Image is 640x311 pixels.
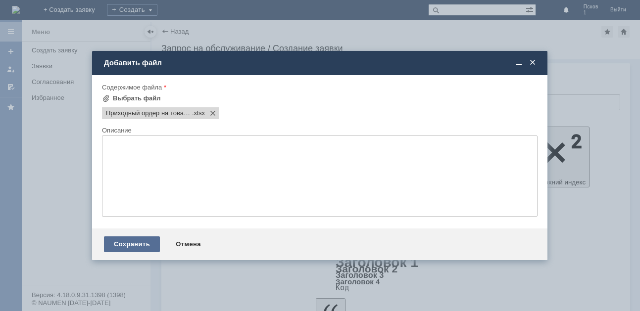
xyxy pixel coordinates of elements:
[528,58,538,67] span: Закрыть
[102,84,536,90] div: Содержимое файла
[4,36,145,67] div: не поступил карандаш: Карандаш для глаз MAGIE ACADEMIE механич. тон 06 жемчужно-серый с витам. Е ...
[4,4,145,12] div: Добрый день!
[104,58,538,67] div: Добавить файл
[192,109,205,117] span: Приходный ордер на товары № РТ-74257 от 13.10.2025.xlsx
[113,94,161,102] div: Выбрать файл
[4,12,145,20] div: По приемке Псков 6 были расхождения.
[106,109,192,117] span: Приходный ордер на товары № РТ-74257 от 13.10.2025.xlsx
[514,58,524,67] span: Свернуть (Ctrl + M)
[102,127,536,133] div: Описание
[4,20,145,36] div: Их оформили,прикрепляю приходный ордер.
